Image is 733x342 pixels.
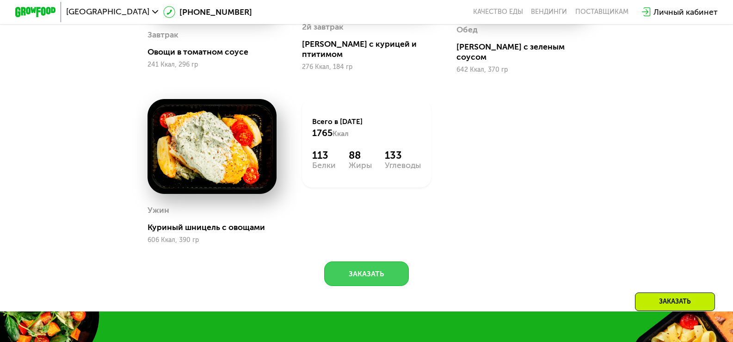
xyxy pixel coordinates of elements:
a: [PHONE_NUMBER] [163,6,252,18]
div: 606 Ккал, 390 гр [148,236,277,244]
a: Вендинги [531,8,567,16]
a: Качество еды [473,8,523,16]
div: [PERSON_NAME] с курицей и птитимом [302,39,439,59]
div: 241 Ккал, 296 гр [148,61,277,68]
div: 113 [312,149,336,162]
button: Заказать [324,261,409,286]
div: Белки [312,162,336,170]
div: 88 [349,149,372,162]
div: Всего в [DATE] [312,117,421,139]
div: Завтрак [148,27,179,43]
div: Овощи в томатном соусе [148,47,284,57]
div: 276 Ккал, 184 гр [302,63,431,71]
div: Заказать [635,292,715,311]
div: 133 [385,149,421,162]
div: [PERSON_NAME] с зеленым соусом [456,42,593,62]
span: Ккал [333,130,349,138]
div: Углеводы [385,162,421,170]
div: Ужин [148,203,169,218]
div: Куриный шницель с овощами [148,222,284,232]
span: [GEOGRAPHIC_DATA] [66,8,149,16]
div: Жиры [349,162,372,170]
div: Личный кабинет [653,6,718,18]
div: 642 Ккал, 370 гр [456,66,585,74]
div: 2й завтрак [302,19,344,35]
div: поставщикам [575,8,628,16]
div: Обед [456,22,478,37]
span: 1765 [312,127,333,138]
